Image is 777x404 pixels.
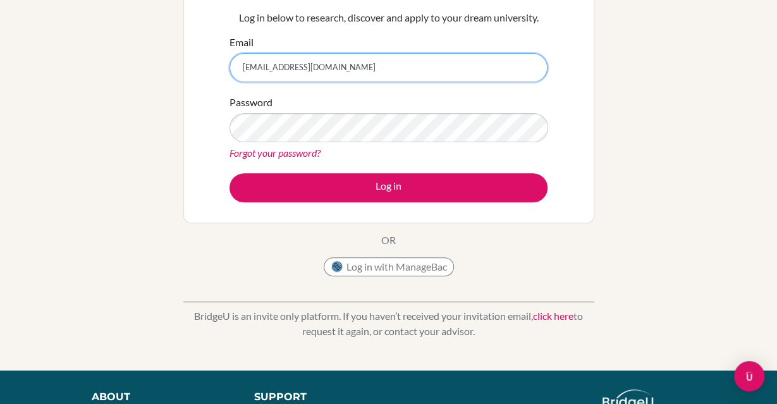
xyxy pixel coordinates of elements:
[533,310,573,322] a: click here
[734,361,764,391] div: Open Intercom Messenger
[183,309,594,339] p: BridgeU is an invite only platform. If you haven’t received your invitation email, to request it ...
[229,10,548,25] p: Log in below to research, discover and apply to your dream university.
[229,35,254,50] label: Email
[229,173,548,202] button: Log in
[229,147,321,159] a: Forgot your password?
[229,95,272,110] label: Password
[324,257,454,276] button: Log in with ManageBac
[381,233,396,248] p: OR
